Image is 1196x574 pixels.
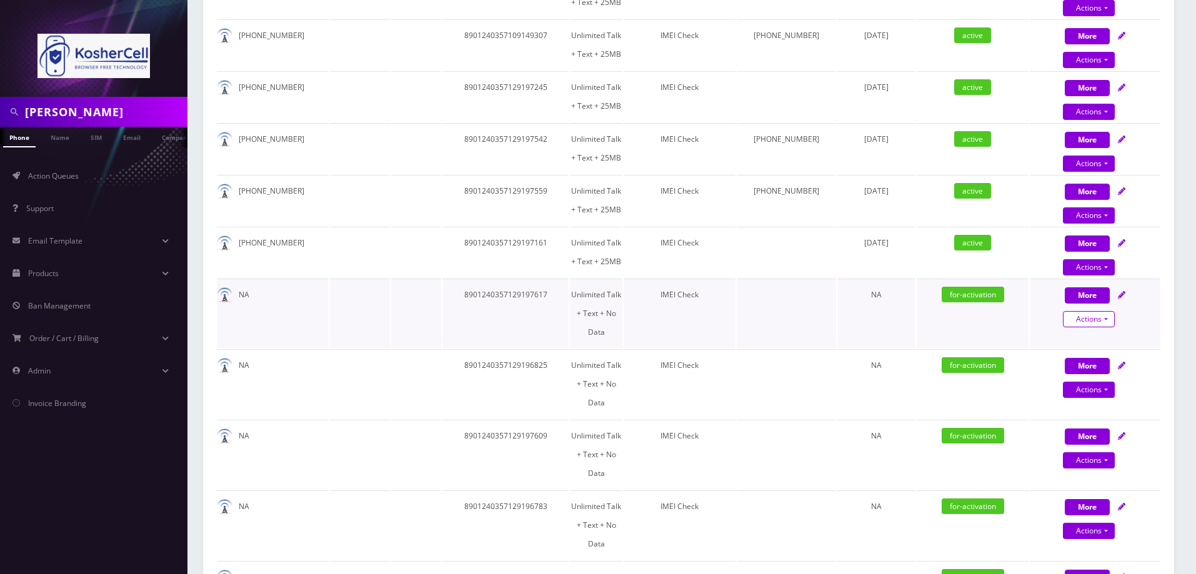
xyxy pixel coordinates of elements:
[864,82,889,92] span: [DATE]
[1065,184,1110,200] button: More
[217,184,232,199] img: default.png
[570,420,622,489] td: Unlimited Talk + Text + No Data
[624,78,735,97] div: IMEI Check
[44,127,76,146] a: Name
[871,289,882,300] span: NA
[442,227,569,277] td: 8901240357129197161
[942,498,1004,514] span: for-activation
[864,237,889,248] span: [DATE]
[217,349,329,418] td: NA
[871,430,882,441] span: NA
[954,27,991,43] span: active
[1065,80,1110,96] button: More
[942,357,1004,373] span: for-activation
[442,490,569,560] td: 8901240357129196783
[942,287,1004,302] span: for-activation
[570,349,622,418] td: Unlimited Talk + Text + No Data
[624,130,735,149] div: IMEI Check
[26,203,54,214] span: Support
[217,80,232,96] img: default.png
[954,183,991,199] span: active
[1063,311,1115,327] a: Actions
[217,420,329,489] td: NA
[217,358,232,374] img: default.png
[954,235,991,250] span: active
[217,287,232,303] img: default.png
[1065,28,1110,44] button: More
[37,34,150,78] img: KosherCell
[954,131,991,147] span: active
[442,420,569,489] td: 8901240357129197609
[570,490,622,560] td: Unlimited Talk + Text + No Data
[570,19,622,70] td: Unlimited Talk + Text + 25MB
[570,123,622,174] td: Unlimited Talk + Text + 25MB
[28,398,86,408] span: Invoice Branding
[442,349,569,418] td: 8901240357129196825
[84,127,108,146] a: SIM
[1063,523,1115,539] a: Actions
[570,175,622,225] td: Unlimited Talk + Text + 25MB
[28,268,59,279] span: Products
[217,28,232,44] img: default.png
[1065,287,1110,304] button: More
[737,175,837,225] td: [PHONE_NUMBER]
[28,300,91,311] span: Ban Management
[570,227,622,277] td: Unlimited Talk + Text + 25MB
[864,134,889,144] span: [DATE]
[954,79,991,95] span: active
[442,175,569,225] td: 8901240357129197559
[942,428,1004,443] span: for-activation
[1065,235,1110,252] button: More
[28,171,79,181] span: Action Queues
[624,26,735,45] div: IMEI Check
[1065,428,1110,445] button: More
[1063,104,1115,120] a: Actions
[217,499,232,515] img: default.png
[864,186,889,196] span: [DATE]
[1063,452,1115,468] a: Actions
[624,497,735,516] div: IMEI Check
[156,127,197,146] a: Company
[624,427,735,445] div: IMEI Check
[217,428,232,444] img: default.png
[28,365,51,376] span: Admin
[624,182,735,200] div: IMEI Check
[217,132,232,147] img: default.png
[29,333,99,344] span: Order / Cart / Billing
[442,123,569,174] td: 8901240357129197542
[1063,382,1115,398] a: Actions
[3,127,36,147] a: Phone
[737,123,837,174] td: [PHONE_NUMBER]
[1063,207,1115,224] a: Actions
[1063,156,1115,172] a: Actions
[1065,358,1110,374] button: More
[624,356,735,375] div: IMEI Check
[1063,259,1115,275] a: Actions
[217,175,329,225] td: [PHONE_NUMBER]
[737,19,837,70] td: [PHONE_NUMBER]
[442,71,569,122] td: 8901240357129197245
[217,71,329,122] td: [PHONE_NUMBER]
[442,19,569,70] td: 8901240357109149307
[217,279,329,348] td: NA
[217,19,329,70] td: [PHONE_NUMBER]
[25,100,184,124] input: Search in Company
[217,123,329,174] td: [PHONE_NUMBER]
[217,490,329,560] td: NA
[1063,52,1115,68] a: Actions
[1065,499,1110,515] button: More
[217,227,329,277] td: [PHONE_NUMBER]
[871,501,882,512] span: NA
[217,235,232,251] img: default.png
[864,30,889,41] span: [DATE]
[1065,132,1110,148] button: More
[624,285,735,304] div: IMEI Check
[117,127,147,146] a: Email
[442,279,569,348] td: 8901240357129197617
[570,279,622,348] td: Unlimited Talk + Text + No Data
[624,234,735,252] div: IMEI Check
[28,235,82,246] span: Email Template
[570,71,622,122] td: Unlimited Talk + Text + 25MB
[871,360,882,370] span: NA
